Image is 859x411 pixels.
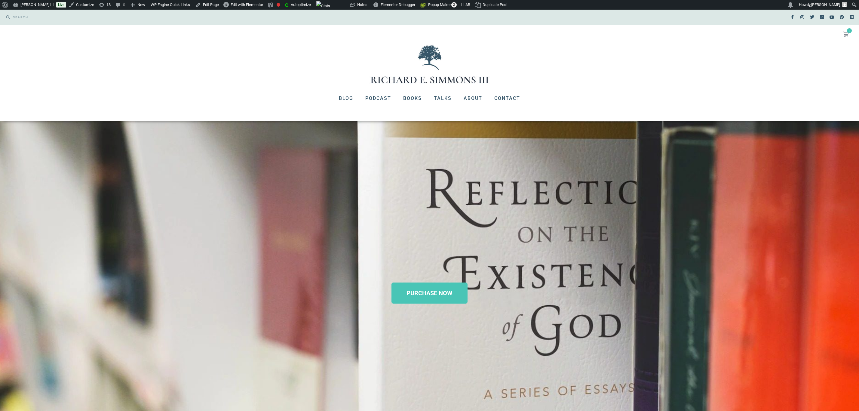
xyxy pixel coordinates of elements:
[488,91,526,106] a: Contact
[56,2,66,8] a: Live
[231,2,263,7] span: Edit with Elementor
[10,13,427,22] input: SEARCH
[316,1,330,11] img: Views over 48 hours. Click for more Jetpack Stats.
[428,91,458,106] a: Talks
[391,283,468,304] a: PURCHASE NOW
[836,28,856,41] a: 0
[333,91,359,106] a: Blog
[277,3,280,7] div: Focus keyphrase not set
[458,91,488,106] a: About
[359,91,397,106] a: Podcast
[451,2,457,8] span: 2
[847,28,852,33] span: 0
[811,2,840,7] span: [PERSON_NAME]
[397,91,428,106] a: Books
[406,290,453,296] span: PURCHASE NOW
